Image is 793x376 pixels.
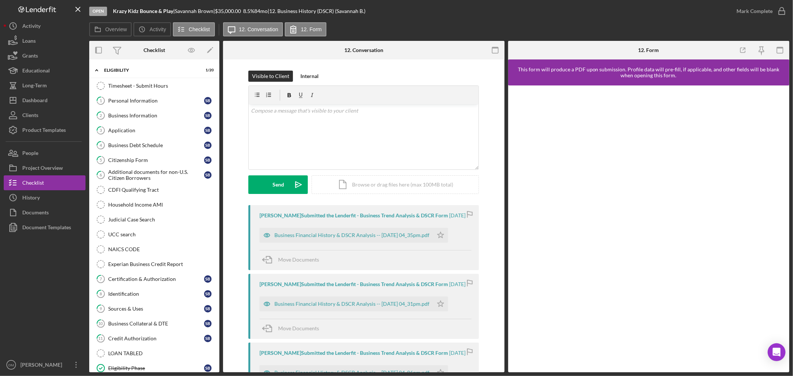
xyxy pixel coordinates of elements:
tspan: 6 [100,172,102,177]
div: Credit Authorization [108,336,204,341]
a: LOAN TABLED [93,346,216,361]
div: CDFI Qualifying Tract [108,187,215,193]
div: Business Debt Schedule [108,142,204,148]
div: Certification & Authorization [108,276,204,282]
a: 9Sources & UsesSB [93,301,216,316]
button: Visible to Client [248,71,293,82]
a: 5Citizenship FormSB [93,153,216,168]
tspan: 4 [100,143,102,148]
tspan: 1 [100,98,102,103]
div: Business Information [108,113,204,119]
button: Move Documents [260,319,326,338]
tspan: 10 [99,321,103,326]
button: Checklist [173,22,215,36]
a: 4Business Debt ScheduleSB [93,138,216,153]
button: Send [248,175,308,194]
tspan: 7 [100,276,102,281]
div: Household Income AMI [108,202,215,208]
div: Business Financial History & DSCR Analysis -- [DATE] 04_31pm.pdf [274,301,429,307]
div: Sources & Uses [108,306,204,312]
button: DM[PERSON_NAME] [4,357,86,372]
tspan: 8 [100,291,102,296]
a: Eligibility PhaseSB [93,361,216,376]
div: [PERSON_NAME] [19,357,67,374]
div: Send [273,175,284,194]
a: Judicial Case Search [93,212,216,227]
tspan: 11 [99,336,103,341]
div: 1 / 20 [200,68,214,72]
div: Application [108,127,204,133]
button: Move Documents [260,250,326,269]
div: | 12. Business History (DSCR) (Savannah B.) [268,8,365,14]
div: Timesheet - Submit Hours [108,83,215,89]
div: Open [89,7,107,16]
button: Activity [133,22,171,36]
a: 6Additional documents for non-U.S. Citizen BorrowersSB [93,168,216,182]
a: Experian Business Credit Report [93,257,216,272]
b: Krazy Kidz Bounce & Play [113,8,173,14]
div: UCC search [108,231,215,237]
div: Open Intercom Messenger [768,343,786,361]
iframe: Lenderfit form [516,93,783,365]
div: 84 mo [254,8,268,14]
div: NAICS CODE [108,246,215,252]
div: 12. Form [638,47,659,53]
a: UCC search [93,227,216,242]
div: LOAN TABLED [108,350,215,356]
div: Judicial Case Search [108,217,215,223]
div: Internal [300,71,319,82]
a: 8IdentificationSB [93,286,216,301]
div: Additional documents for non-U.S. Citizen Borrowers [108,169,204,181]
button: Mark Complete [729,4,789,19]
button: Business Financial History & DSCR Analysis -- [DATE] 04_35pm.pdf [260,228,448,243]
time: 2025-07-18 20:31 [449,281,465,287]
tspan: 2 [100,113,102,118]
tspan: 5 [100,158,102,162]
div: 8.5 % [243,8,254,14]
div: 12. Conversation [344,47,383,53]
time: 2025-07-18 20:35 [449,213,465,218]
a: 7Certification & AuthorizationSB [93,272,216,286]
div: Mark Complete [736,4,773,19]
div: Business Financial History & DSCR Analysis -- [DATE] 04_35pm.pdf [274,232,429,238]
div: | [113,8,175,14]
div: S B [204,364,212,372]
button: Overview [89,22,132,36]
div: Visible to Client [252,71,289,82]
div: [PERSON_NAME] Submitted the Lenderfit - Business Trend Analysis & DSCR Form [260,213,448,218]
div: Eligibility Phase [108,365,204,371]
a: 10Business Collateral & DTESB [93,316,216,331]
button: Internal [297,71,322,82]
div: Experian Business Credit Report [108,261,215,267]
a: Timesheet - Submit Hours [93,78,216,93]
div: S B [204,127,212,134]
div: Identification [108,291,204,297]
button: 12. Form [285,22,326,36]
